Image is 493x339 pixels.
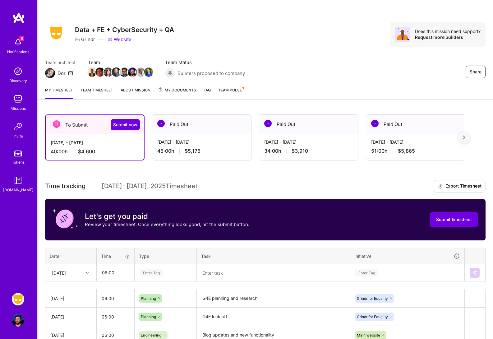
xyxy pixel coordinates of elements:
h3: Let's get you paid [85,212,249,221]
div: 34:00 h [264,148,353,154]
img: Avatar [395,27,410,42]
a: My timesheet [45,87,73,99]
img: Team Member Avatar [95,67,105,77]
img: Submit [472,270,477,275]
img: coin [53,207,77,231]
div: [DATE] [52,269,66,276]
i: icon Chevron [86,271,89,274]
img: guide book [12,174,24,187]
span: Submit timesheet [436,216,472,223]
div: [DATE] - [DATE] [51,139,139,146]
button: Submit now [111,119,140,130]
a: Team Pulse [218,87,244,99]
span: Team architect [45,59,76,66]
span: My Documents [158,87,196,94]
div: Dor [58,70,66,77]
a: Team timesheet [81,87,113,99]
th: Type [135,248,197,264]
img: logo [12,12,25,24]
a: Team Member Avatar [88,67,96,77]
span: 6 [19,36,24,41]
img: Invite [12,120,24,133]
th: Task [197,248,350,264]
img: Paid Out [264,120,272,127]
div: [DOMAIN_NAME] [3,187,33,193]
span: Builders proposed to company [177,70,245,77]
i: icon Mail [68,71,73,76]
img: Team Member Avatar [120,67,129,77]
div: Notifications [7,49,29,55]
a: Website [108,36,131,43]
img: Team Member Avatar [128,67,137,77]
div: 45:00 h [157,148,246,154]
span: [DATE] - [DATE] , 2025 Timesheet [102,182,197,190]
div: [DATE] [50,313,91,320]
img: bell [12,36,24,49]
div: Time [101,253,130,259]
div: Invite [13,133,23,139]
span: $4,600 [78,148,95,155]
span: Time tracking [45,182,85,190]
div: [DATE] [50,295,91,302]
img: discovery [12,65,24,77]
a: Team Member Avatar [136,67,145,77]
div: Does this mission need support? [415,28,481,34]
th: Date [45,248,97,264]
div: [DATE] - [DATE] [157,139,246,145]
div: 40:00 h [51,148,139,155]
img: right [463,135,465,140]
a: Team Member Avatar [120,67,128,77]
div: Discovery [9,77,27,84]
button: Submit timesheet [430,212,478,227]
span: Engineering [141,333,161,337]
img: Team Member Avatar [112,67,121,77]
div: [DATE] - [DATE] [264,139,353,145]
span: $3,910 [292,148,308,154]
a: My Documents [158,87,196,99]
span: Main website [357,333,380,337]
img: Grindr: Data + FE + CyberSecurity + QA [12,293,24,305]
img: tokens [14,151,22,156]
img: Team Member Avatar [87,67,97,77]
div: Initiative [354,253,460,260]
p: Review your timesheet. Once everything looks good, hit the submit button. [85,221,249,228]
div: To Submit [46,115,144,134]
div: Enter Tag [355,268,378,277]
a: About Mission [121,87,150,99]
i: icon CompanyGray [75,37,80,42]
span: $5,175 [185,148,200,154]
button: Share [466,66,486,78]
span: Planning [141,314,156,319]
input: HH:MM [97,290,134,307]
div: Enter Tag [140,268,163,277]
img: Builders proposed to company [165,68,175,78]
img: Paid Out [157,120,165,127]
i: icon Download [438,183,443,190]
textarea: G4E planning and research [197,290,349,307]
button: Export Timesheet [434,180,486,193]
img: Team Member Avatar [104,67,113,77]
span: Grindr for Equality [357,314,388,319]
div: Missions [11,105,26,112]
img: teamwork [12,93,24,105]
div: Paid Out [259,115,358,134]
span: Share [470,69,481,75]
img: Team Member Avatar [144,67,153,77]
div: 51:00 h [371,148,460,154]
div: Tokens [12,159,25,165]
textarea: G4E kick off [197,308,349,325]
a: Team Member Avatar [96,67,104,77]
span: Submit now [113,122,137,128]
a: Grindr: Data + FE + CyberSecurity + QA [10,293,26,305]
input: HH:MM [97,264,134,281]
a: Team Member Avatar [128,67,136,77]
div: Paid Out [152,115,251,134]
span: $5,865 [398,148,415,154]
a: User Avatar [10,314,26,327]
div: Request more builders [415,34,481,40]
span: Team Pulse [218,88,242,92]
img: Paid Out [371,120,379,127]
a: Team Member Avatar [112,67,120,77]
img: To Submit [53,120,60,128]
